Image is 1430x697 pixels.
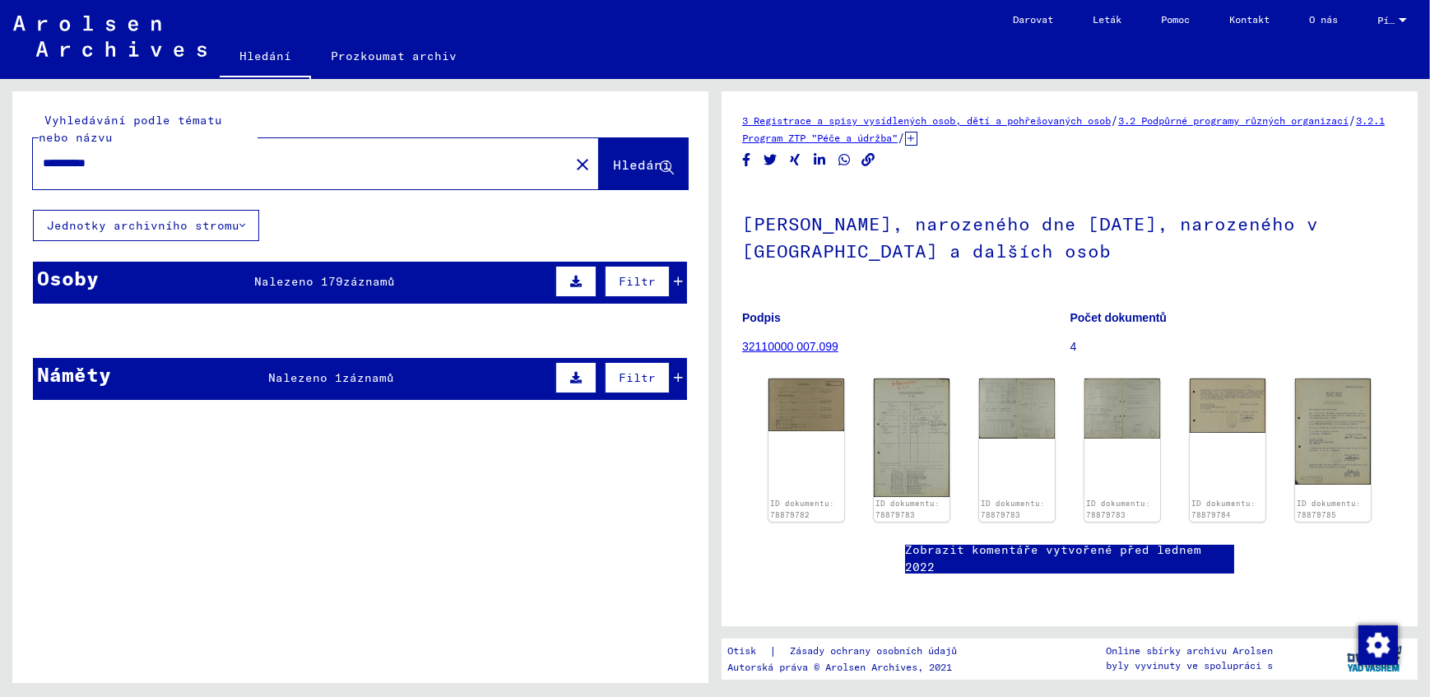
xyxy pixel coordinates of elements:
[33,210,259,241] button: Jednotky archivního stromu
[727,660,977,675] p: Autorská práva © Arolsen Archives, 2021
[860,150,877,170] button: Kopírovat odkaz
[1191,499,1256,519] a: ID dokumentu: 78879784
[13,16,207,57] img: Arolsen_neg.svg
[905,541,1234,576] a: Zobrazit komentáře vytvořené před lednem 2022
[742,340,838,353] a: 32110000 007.099
[742,114,1111,127] a: 3 Registrace a spisy vysídlených osob, dětí a pohřešovaných osob
[47,218,239,233] font: Jednotky archivního stromu
[1358,625,1397,664] div: Změnit souhlas
[875,499,940,519] a: ID dokumentu: 78879783
[605,266,670,297] button: Filtr
[1297,499,1361,519] a: ID dokumentu: 78879785
[573,155,592,174] mat-icon: close
[605,362,670,393] button: Filtr
[1111,113,1118,128] span: /
[1106,658,1273,673] p: byly vyvinuty ve spolupráci s
[39,113,222,145] mat-label: Vyhledávání podle tématu nebo názvu
[811,150,829,170] button: Sdílet na LinkedIn
[777,643,977,660] a: Zásady ochrany osobních údajů
[566,147,599,180] button: Jasný
[769,643,777,660] font: |
[344,274,396,289] span: záznamů
[37,263,99,293] div: Osoby
[727,643,769,660] a: Otisk
[981,499,1045,519] a: ID dokumentu: 78879783
[1295,379,1371,485] img: 001.jpg
[1344,638,1405,679] img: yv_logo.png
[613,156,671,173] span: Hledání
[768,379,844,431] img: 001.jpg
[898,130,905,145] span: /
[836,150,853,170] button: Sdílet na WhatsApp
[787,150,804,170] button: Sdílet na Xing
[1349,113,1356,128] span: /
[1084,379,1160,439] img: 003.jpg
[762,150,779,170] button: Sdílet na Twitteru
[619,274,656,289] span: Filtr
[874,379,949,496] img: 001.jpg
[1070,338,1398,355] p: 4
[742,186,1397,286] h1: [PERSON_NAME], narozeného dne [DATE], narozeného v [GEOGRAPHIC_DATA] a dalších osob
[1086,499,1150,519] a: ID dokumentu: 78879783
[599,138,688,189] button: Hledání
[770,499,834,519] a: ID dokumentu: 78879782
[1070,311,1167,324] b: Počet dokumentů
[738,150,755,170] button: Sdílet na Facebooku
[1190,379,1265,433] img: 001.jpg
[1358,625,1398,665] img: Změnit souhlas
[1106,644,1273,658] p: Online sbírky archivu Arolsen
[619,370,656,385] span: Filtr
[1377,15,1395,26] span: Písmeno n
[311,36,476,76] a: Prozkoumat archiv
[1118,114,1349,127] a: 3.2 Podpůrné programy různých organizací
[979,379,1055,439] img: 002.jpg
[255,274,344,289] span: Nalezeno 179
[220,36,311,79] a: Hledání
[742,311,781,324] b: Podpis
